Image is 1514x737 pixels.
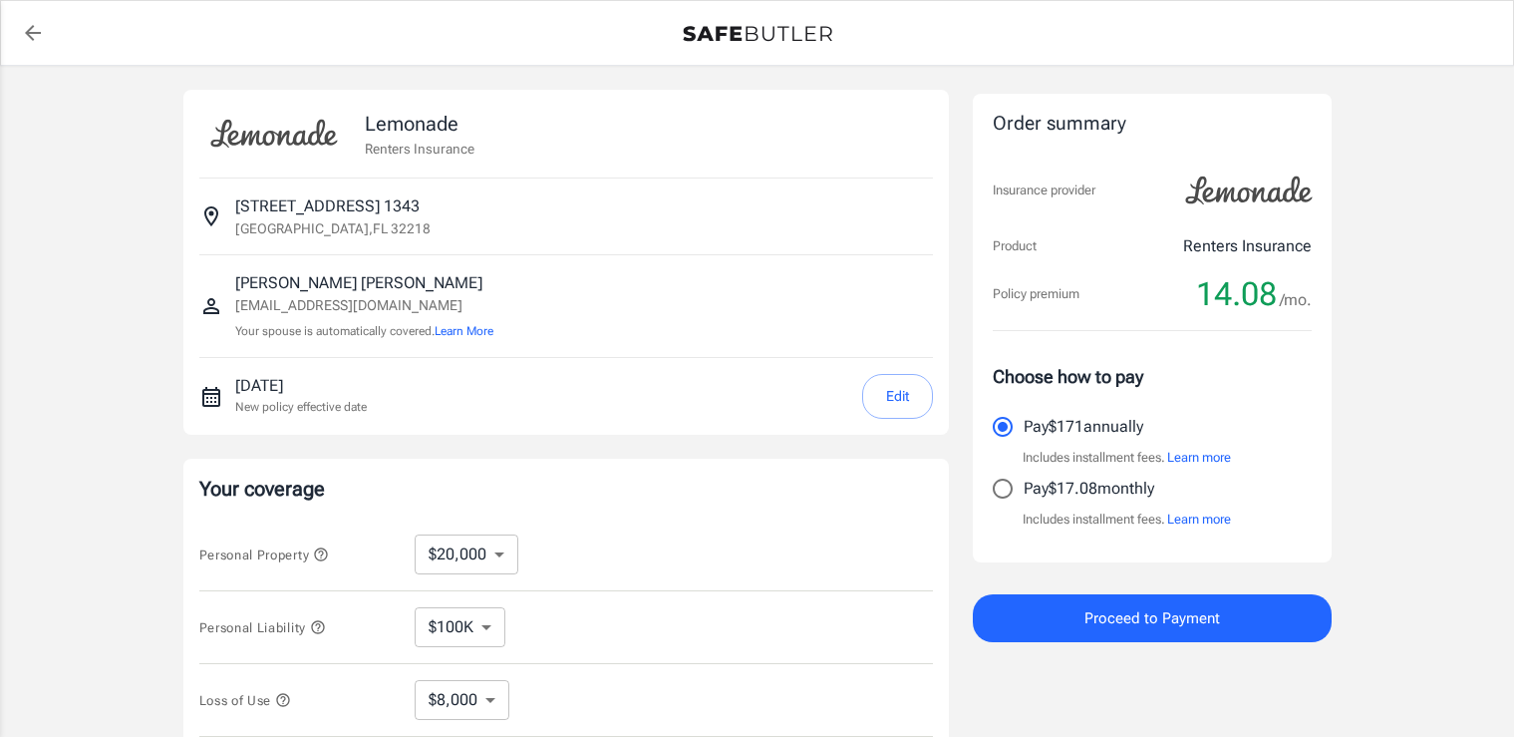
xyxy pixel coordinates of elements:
[1183,234,1312,258] p: Renters Insurance
[199,688,291,712] button: Loss of Use
[435,322,493,340] button: Learn More
[1024,477,1154,501] p: Pay $17.08 monthly
[199,106,349,162] img: Lemonade
[1023,448,1231,468] p: Includes installment fees.
[199,294,223,318] svg: Insured person
[235,398,367,416] p: New policy effective date
[993,284,1079,304] p: Policy premium
[973,594,1332,642] button: Proceed to Payment
[1167,448,1231,468] button: Learn more
[365,139,474,159] p: Renters Insurance
[1280,286,1312,314] span: /mo.
[235,374,367,398] p: [DATE]
[1196,274,1277,314] span: 14.08
[365,109,474,139] p: Lemonade
[993,236,1037,256] p: Product
[235,271,493,295] p: [PERSON_NAME] [PERSON_NAME]
[199,543,329,566] button: Personal Property
[235,218,431,238] p: [GEOGRAPHIC_DATA] , FL 32218
[199,548,329,562] span: Personal Property
[862,374,933,419] button: Edit
[1023,510,1231,530] p: Includes installment fees.
[993,363,1312,390] p: Choose how to pay
[199,204,223,228] svg: Insured address
[1174,163,1324,218] img: Lemonade
[235,194,420,218] p: [STREET_ADDRESS] 1343
[1084,605,1220,631] span: Proceed to Payment
[199,615,326,639] button: Personal Liability
[683,26,832,42] img: Back to quotes
[1167,510,1231,530] button: Learn more
[1024,415,1143,439] p: Pay $171 annually
[199,475,933,503] p: Your coverage
[993,181,1095,200] p: Insurance provider
[199,620,326,635] span: Personal Liability
[235,322,493,341] p: Your spouse is automatically covered.
[235,295,493,316] p: [EMAIL_ADDRESS][DOMAIN_NAME]
[993,110,1312,139] div: Order summary
[199,385,223,409] svg: New policy start date
[199,693,291,708] span: Loss of Use
[13,13,53,53] a: back to quotes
